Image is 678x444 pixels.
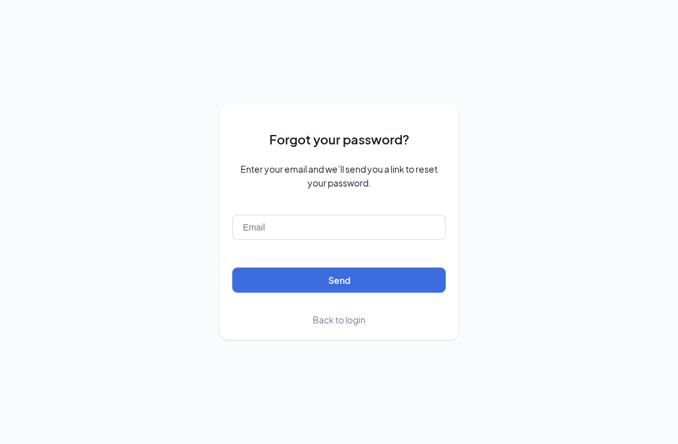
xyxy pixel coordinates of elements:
[232,215,446,240] input: Email
[232,162,446,190] span: Enter your email and we’ll send you a link to reset your password.
[313,314,365,325] span: Back to login
[313,313,365,327] a: Back to login
[269,129,409,149] span: Forgot your password?
[232,268,446,293] button: Send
